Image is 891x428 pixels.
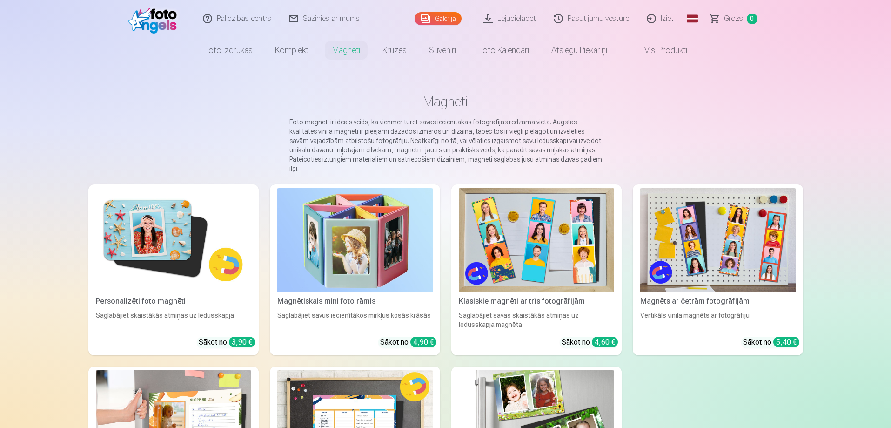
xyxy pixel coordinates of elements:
[321,37,371,63] a: Magnēti
[451,184,622,355] a: Klasiskie magnēti ar trīs fotogrāfijāmKlasiskie magnēti ar trīs fotogrāfijāmSaglabājiet savas ska...
[270,184,440,355] a: Magnētiskais mini foto rāmisMagnētiskais mini foto rāmisSaglabājiet savus iecienītākos mirkļus ko...
[773,337,799,347] div: 5,40 €
[418,37,467,63] a: Suvenīri
[636,296,799,307] div: Magnēts ar četrām fotogrāfijām
[467,37,540,63] a: Foto kalendāri
[592,337,618,347] div: 4,60 €
[724,13,743,24] span: Grozs
[618,37,698,63] a: Visi produkti
[410,337,436,347] div: 4,90 €
[96,188,251,292] img: Personalizēti foto magnēti
[229,337,255,347] div: 3,90 €
[636,311,799,329] div: Vertikāls vinila magnēts ar fotogrāfiju
[371,37,418,63] a: Krūzes
[92,311,255,329] div: Saglabājiet skaistākās atmiņas uz ledusskapja
[455,311,618,329] div: Saglabājiet savas skaistākās atmiņas uz ledusskapja magnēta
[455,296,618,307] div: Klasiskie magnēti ar trīs fotogrāfijām
[88,184,259,355] a: Personalizēti foto magnētiPersonalizēti foto magnētiSaglabājiet skaistākās atmiņas uz ledusskapja...
[747,14,757,24] span: 0
[640,188,796,292] img: Magnēts ar četrām fotogrāfijām
[274,311,436,329] div: Saglabājiet savus iecienītākos mirkļus košās krāsās
[274,296,436,307] div: Magnētiskais mini foto rāmis
[540,37,618,63] a: Atslēgu piekariņi
[743,337,799,348] div: Sākot no
[380,337,436,348] div: Sākot no
[128,4,182,34] img: /fa1
[562,337,618,348] div: Sākot no
[199,337,255,348] div: Sākot no
[193,37,264,63] a: Foto izdrukas
[264,37,321,63] a: Komplekti
[96,93,796,110] h1: Magnēti
[633,184,803,355] a: Magnēts ar četrām fotogrāfijāmMagnēts ar četrām fotogrāfijāmVertikāls vinila magnēts ar fotogrāfi...
[289,117,602,173] p: Foto magnēti ir ideāls veids, kā vienmēr turēt savas iecienītākās fotogrāfijas redzamā vietā. Aug...
[92,296,255,307] div: Personalizēti foto magnēti
[459,188,614,292] img: Klasiskie magnēti ar trīs fotogrāfijām
[415,12,462,25] a: Galerija
[277,188,433,292] img: Magnētiskais mini foto rāmis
